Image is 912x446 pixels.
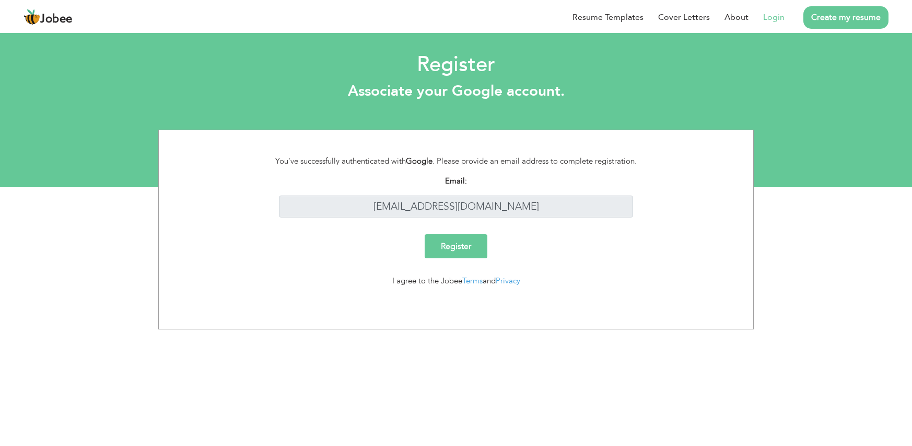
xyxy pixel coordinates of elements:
span: Jobee [40,14,73,25]
div: You've successfully authenticated with . Please provide an email address to complete registration. [263,155,649,167]
input: Register [425,234,487,258]
a: Login [763,11,785,24]
a: Cover Letters [658,11,710,24]
input: Enter your email address [279,196,634,218]
div: I agree to the Jobee and [263,275,649,287]
strong: Email: [445,176,467,186]
h3: Associate your Google account. [8,83,904,100]
a: Terms [462,276,483,286]
img: jobee.io [24,9,40,26]
h2: Register [8,51,904,78]
a: About [724,11,749,24]
a: Resume Templates [572,11,644,24]
a: Jobee [24,9,73,26]
a: Privacy [496,276,520,286]
strong: Google [406,156,432,166]
a: Create my resume [803,6,888,29]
